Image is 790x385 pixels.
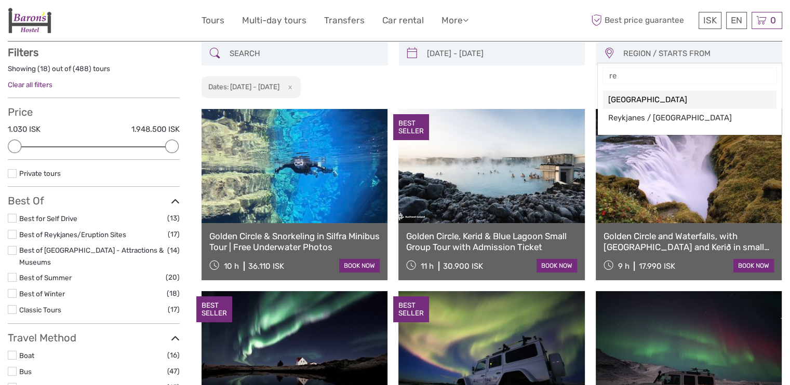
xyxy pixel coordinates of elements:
label: 1.948.500 ISK [131,124,180,135]
a: Best for Self Drive [19,214,77,223]
span: (13) [167,212,180,224]
a: book now [733,259,774,272]
button: Open LiveChat chat widget [119,16,132,29]
h3: Travel Method [8,332,180,344]
button: x [281,81,295,92]
span: Reykjanes / [GEOGRAPHIC_DATA] [608,113,754,123]
div: 30.900 ISK [443,262,483,271]
span: (18) [167,287,180,299]
h2: Dates: [DATE] - [DATE] [208,82,279,91]
a: Best of Winter [19,290,65,298]
div: EN [726,12,747,29]
a: book now [339,259,380,272]
label: 1.030 ISK [8,124,41,135]
div: 36.110 ISK [248,262,284,271]
span: [GEOGRAPHIC_DATA] [608,94,754,105]
span: (17) [168,228,180,240]
span: 0 [769,15,778,25]
p: We're away right now. Please check back later! [15,18,117,26]
a: Multi-day tours [242,13,306,28]
img: 1836-9e372558-0328-4241-90e2-2ceffe36b1e5_logo_small.jpg [8,8,51,33]
a: book now [537,259,577,272]
span: 10 h [224,262,239,271]
span: (16) [167,349,180,361]
span: 9 h [618,262,629,271]
a: Golden Circle, Kerid & Blue Lagoon Small Group Tour with Admission Ticket [406,231,577,252]
input: SEARCH [225,45,383,63]
a: Best of Reykjanes/Eruption Sites [19,230,126,239]
h3: Best Of [8,195,180,207]
div: BEST SELLER [196,296,232,322]
div: 17.990 ISK [638,262,675,271]
input: Search [603,68,776,84]
div: BEST SELLER [393,114,429,140]
a: Best of Summer [19,273,72,282]
a: Bus [19,367,32,376]
a: Boat [19,351,34,360]
a: Golden Circle and Waterfalls, with [GEOGRAPHIC_DATA] and Kerið in small group [604,231,774,252]
a: Classic Tours [19,306,61,314]
strong: Filters [8,46,38,59]
label: 488 [75,64,89,74]
input: SELECT DATES [423,45,580,63]
span: 11 h [421,262,434,271]
div: Showing ( ) out of ( ) tours [8,64,180,80]
span: ISK [703,15,717,25]
a: More [441,13,468,28]
a: Transfers [324,13,365,28]
span: Best price guarantee [588,12,696,29]
button: REGION / STARTS FROM [619,45,777,62]
a: Golden Circle & Snorkeling in Silfra Minibus Tour | Free Underwater Photos [209,231,380,252]
span: (14) [167,244,180,256]
a: Tours [202,13,224,28]
div: BEST SELLER [393,296,429,322]
a: Car rental [382,13,424,28]
a: Private tours [19,169,61,177]
a: Clear all filters [8,80,52,89]
span: (47) [167,365,180,377]
span: (17) [168,304,180,315]
span: (20) [166,271,180,283]
h3: Price [8,106,180,118]
a: Best of [GEOGRAPHIC_DATA] - Attractions & Museums [19,246,164,266]
label: 18 [40,64,48,74]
